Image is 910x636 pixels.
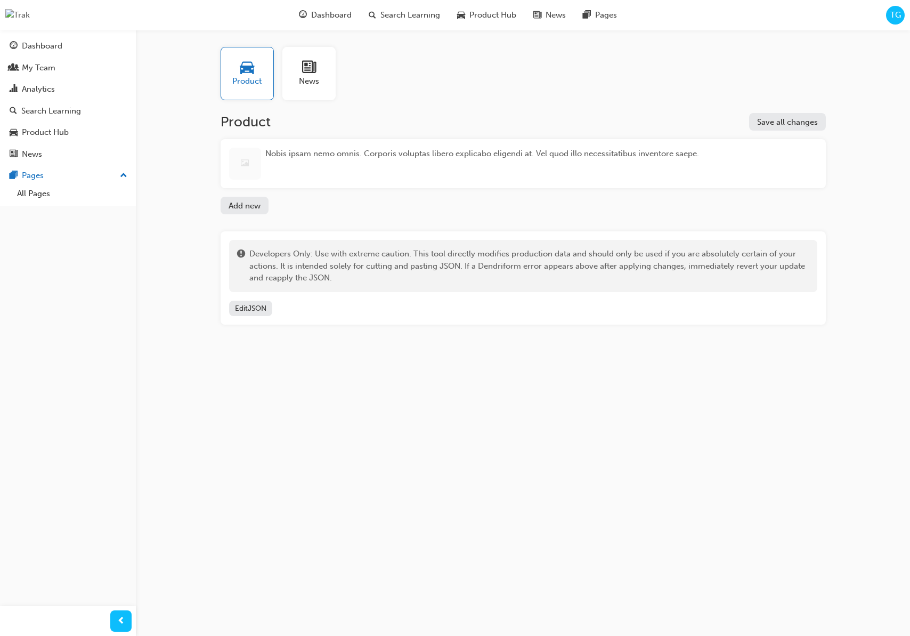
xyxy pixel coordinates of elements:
[369,9,376,22] span: search-icon
[533,9,541,22] span: news-icon
[299,75,319,87] span: News
[282,47,344,100] a: News
[22,126,69,139] div: Product Hub
[10,107,17,116] span: search-icon
[469,9,516,21] span: Product Hub
[4,166,132,186] button: Pages
[22,83,55,95] div: Analytics
[232,75,262,87] span: Product
[302,60,316,75] span: news-icon
[4,144,132,164] a: News
[221,114,271,131] h2: Product
[221,47,282,100] a: Product
[290,4,360,26] a: guage-iconDashboard
[595,9,617,21] span: Pages
[4,58,132,78] a: My Team
[886,6,905,25] button: TG
[22,40,62,52] div: Dashboard
[583,9,591,22] span: pages-icon
[360,4,449,26] a: search-iconSearch Learning
[380,9,440,21] span: Search Learning
[457,9,465,22] span: car-icon
[221,197,269,214] button: Add new
[21,105,81,117] div: Search Learning
[4,101,132,121] a: Search Learning
[240,60,254,75] span: car-icon
[4,123,132,142] a: Product Hub
[449,4,525,26] a: car-iconProduct Hub
[525,4,574,26] a: news-iconNews
[117,615,125,628] span: prev-icon
[546,9,566,21] span: News
[22,62,55,74] div: My Team
[22,148,42,160] div: News
[10,128,18,138] span: car-icon
[10,63,18,73] span: people-icon
[10,85,18,94] span: chart-icon
[10,42,18,51] span: guage-icon
[249,248,809,284] span: Developers Only: Use with extreme caution. This tool directly modifies production data and should...
[299,9,307,22] span: guage-icon
[4,34,132,166] button: DashboardMy TeamAnalyticsSearch LearningProduct HubNews
[13,186,132,202] a: All Pages
[22,170,44,182] div: Pages
[221,139,826,197] button: Nobis ipsam nemo omnis. Corporis voluptas libero explicabo eligendi at. Vel quod illo necessitati...
[10,171,18,181] span: pages-icon
[574,4,625,26] a: pages-iconPages
[5,9,30,21] img: Trak
[120,169,127,183] span: up-icon
[4,36,132,56] a: Dashboard
[757,117,818,127] span: Save all changes
[241,157,249,171] span: image-icon
[311,9,352,21] span: Dashboard
[10,150,18,159] span: news-icon
[265,148,699,180] div: Nobis ipsam nemo omnis. Corporis voluptas libero explicabo eligendi at. Vel quod illo necessitati...
[4,79,132,99] a: Analytics
[229,301,273,316] button: EditJSON
[749,113,826,131] button: Save all changes
[237,248,245,284] span: exclaim-icon
[890,9,901,21] span: TG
